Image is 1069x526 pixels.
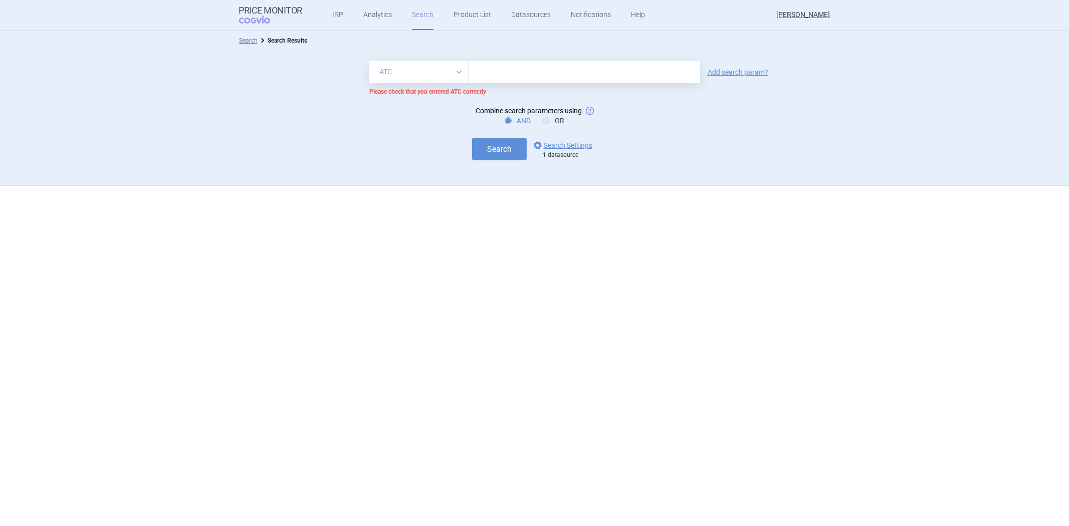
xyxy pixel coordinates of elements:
a: Price MonitorCOGVIO [239,6,303,25]
strong: Search Results [268,37,307,44]
a: Search [239,37,258,44]
strong: 1 [543,151,546,158]
label: AND [505,116,531,126]
a: Add search param? [708,69,768,76]
span: COGVIO [239,16,284,24]
li: Search Results [258,36,307,46]
label: OR [543,116,564,126]
li: Search [239,36,258,46]
a: Search Settings [532,139,592,151]
strong: Price Monitor [239,6,303,16]
span: Combine search parameters using [476,107,582,115]
p: Please check that you entered ATC correctly [369,88,700,96]
div: datasource [543,151,597,159]
button: Search [472,138,527,160]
